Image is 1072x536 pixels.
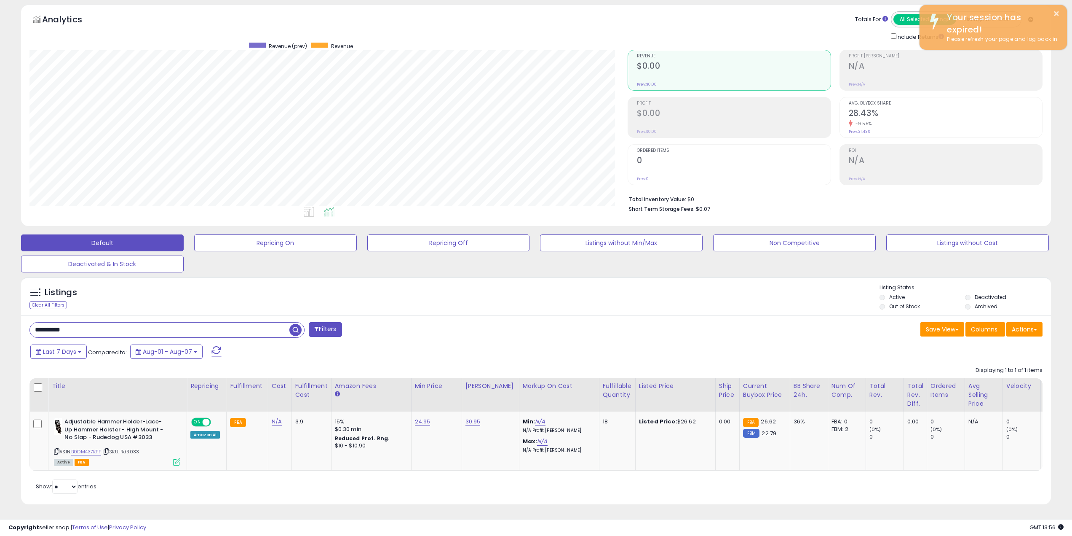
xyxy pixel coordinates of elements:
b: Max: [523,437,537,445]
label: Archived [975,303,997,310]
b: Reduced Prof. Rng. [335,435,390,442]
b: Listed Price: [639,417,677,426]
div: 0.00 [719,418,733,426]
b: Adjustable Hammer Holder-Lace-Up Hammer Holster - High Mount - No Slap - Rudedog USA #3033 [64,418,167,444]
div: Amazon Fees [335,382,408,391]
button: Default [21,234,184,251]
div: Your session has expired! [941,11,1061,35]
small: (0%) [869,426,881,433]
h2: N/A [849,61,1042,73]
button: Repricing On [194,234,357,251]
div: Please refresh your page and log back in [941,35,1061,43]
label: Active [889,294,905,301]
div: 0 [1006,433,1040,441]
div: Avg Selling Price [968,382,999,408]
b: Short Term Storage Fees: [629,205,695,213]
button: Deactivated & In Stock [21,256,184,272]
span: | SKU: Rd3033 [102,448,139,455]
span: Profit [PERSON_NAME] [849,54,1042,59]
a: Privacy Policy [109,523,146,531]
div: 0.00 [907,418,920,426]
div: Total Rev. [869,382,900,399]
span: Columns [971,325,997,334]
div: Velocity [1006,382,1037,391]
button: Listings without Min/Max [540,234,703,251]
span: ON [192,419,203,426]
span: Last 7 Days [43,347,76,356]
a: 30.95 [465,417,481,426]
th: The percentage added to the cost of goods (COGS) that forms the calculator for Min & Max prices. [519,378,599,412]
div: 0 [869,418,904,426]
div: Repricing [190,382,223,391]
a: B0DM437KFF [71,448,101,455]
div: Markup on Cost [523,382,596,391]
small: FBM [743,429,759,438]
small: Amazon Fees. [335,391,340,398]
div: 18 [603,418,629,426]
h5: Listings [45,287,77,299]
a: N/A [272,417,282,426]
div: Displaying 1 to 1 of 1 items [976,366,1043,374]
div: 0 [869,433,904,441]
span: Revenue (prev) [269,43,307,50]
span: Revenue [637,54,830,59]
small: Prev: $0.00 [637,129,657,134]
h2: N/A [849,156,1042,167]
span: Avg. Buybox Share [849,101,1042,106]
span: Compared to: [88,348,127,356]
div: Amazon AI [190,431,220,439]
div: ASIN: [54,418,180,465]
small: Prev: 31.43% [849,129,870,134]
div: Ordered Items [930,382,961,399]
div: Fulfillment Cost [295,382,328,399]
div: Total Rev. Diff. [907,382,923,408]
div: Num of Comp. [831,382,862,399]
div: Cost [272,382,288,391]
h2: 0 [637,156,830,167]
button: × [1053,8,1060,19]
span: All listings currently available for purchase on Amazon [54,459,73,466]
div: 3.9 [295,418,325,426]
button: Non Competitive [713,234,876,251]
span: OFF [210,419,223,426]
div: BB Share 24h. [794,382,824,399]
div: Min Price [415,382,458,391]
div: Title [52,382,183,391]
div: 36% [794,418,821,426]
h2: $0.00 [637,108,830,120]
h5: Analytics [42,13,99,27]
span: 26.62 [761,417,776,426]
img: 31K9cAmuiXL._SL40_.jpg [54,418,62,435]
span: Profit [637,101,830,106]
a: 24.95 [415,417,430,426]
span: $0.07 [696,205,710,213]
button: Listings without Cost [886,234,1049,251]
small: FBA [743,418,759,427]
button: Last 7 Days [30,345,87,359]
label: Out of Stock [889,303,920,310]
li: $0 [629,194,1036,204]
div: $26.62 [639,418,709,426]
div: Fulfillment [230,382,264,391]
div: N/A [968,418,996,426]
button: Repricing Off [367,234,530,251]
div: Totals For [855,16,888,24]
button: All Selected Listings [893,14,956,25]
div: $10 - $10.90 [335,442,405,450]
div: Include Returns [885,32,954,41]
small: Prev: N/A [849,176,865,181]
div: seller snap | | [8,524,146,532]
button: Actions [1006,322,1043,337]
small: (0%) [930,426,942,433]
h2: 28.43% [849,108,1042,120]
b: Total Inventory Value: [629,196,686,203]
div: 15% [335,418,405,426]
h2: $0.00 [637,61,830,73]
button: Aug-01 - Aug-07 [130,345,203,359]
button: Save View [920,322,964,337]
div: Fulfillable Quantity [603,382,632,399]
small: Prev: 0 [637,176,649,181]
div: FBA: 0 [831,418,859,426]
span: ROI [849,148,1042,153]
div: Listed Price [639,382,712,391]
